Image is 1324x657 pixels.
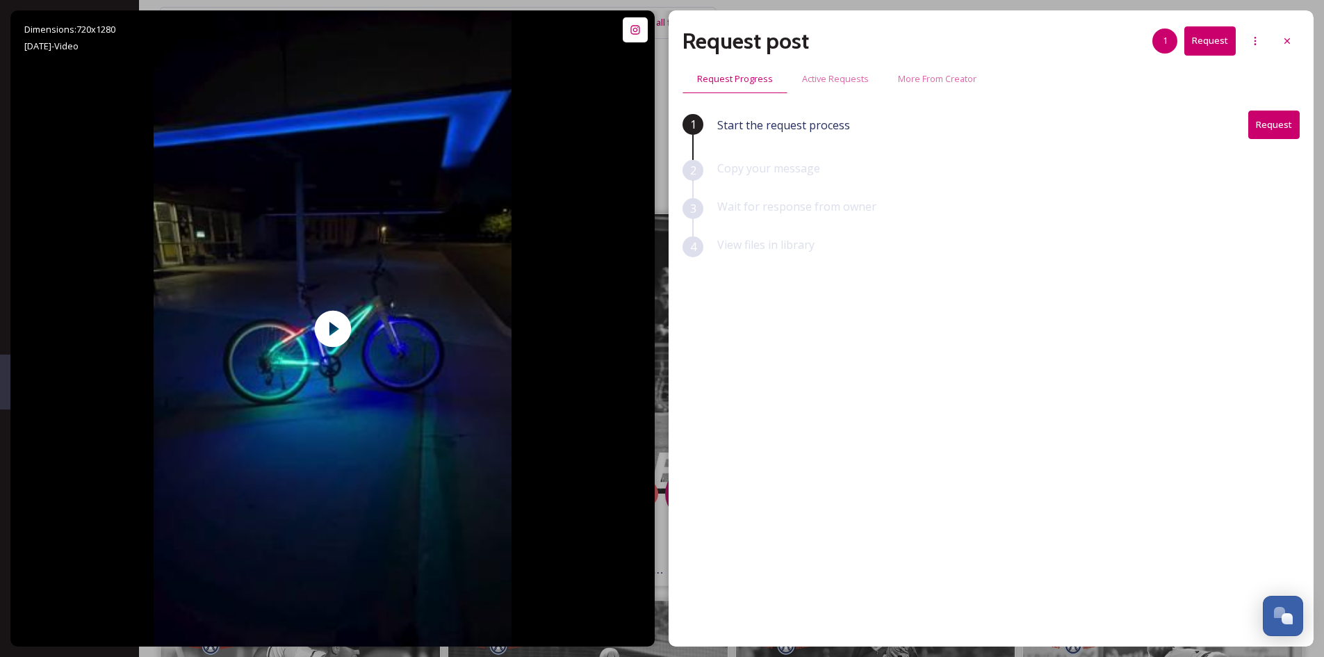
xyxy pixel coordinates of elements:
[717,161,820,176] span: Copy your message
[24,23,115,35] span: Dimensions: 720 x 1280
[898,72,976,86] span: More From Creator
[1248,111,1300,139] button: Request
[690,238,696,255] span: 4
[717,199,876,214] span: Wait for response from owner
[802,72,869,86] span: Active Requests
[154,10,512,647] img: thumbnail
[690,200,696,217] span: 3
[1263,596,1303,636] button: Open Chat
[24,40,79,52] span: [DATE] - Video
[683,24,809,58] h2: Request post
[690,162,696,179] span: 2
[717,117,850,133] span: Start the request process
[690,116,696,133] span: 1
[1184,26,1236,55] button: Request
[697,72,773,86] span: Request Progress
[1163,34,1168,47] span: 1
[717,237,815,252] span: View files in library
